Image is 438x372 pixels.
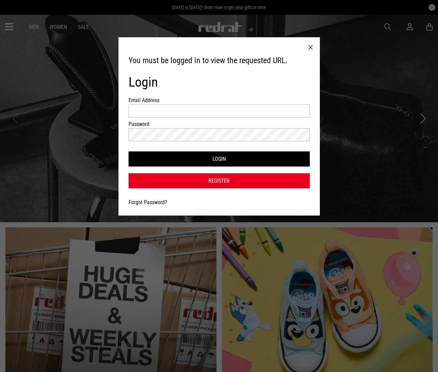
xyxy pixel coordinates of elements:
[129,151,310,167] button: Login
[129,74,310,90] h1: Login
[129,55,310,66] h3: You must be logged in to view the requested URL.
[129,199,167,205] a: Forgot Password?
[129,97,165,103] label: Email Address
[129,121,165,127] label: Password
[129,173,310,188] a: Register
